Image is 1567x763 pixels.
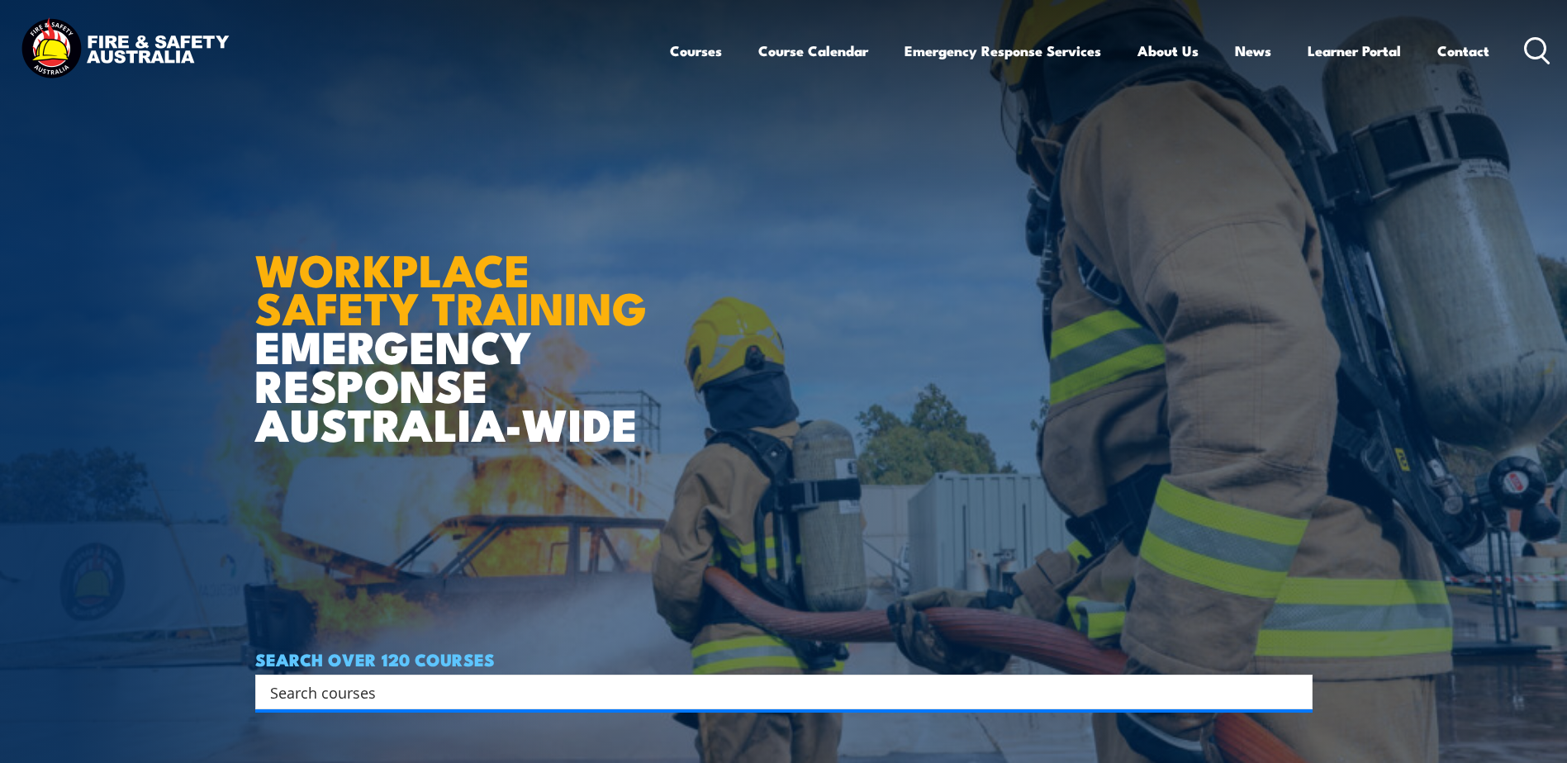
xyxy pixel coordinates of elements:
h4: SEARCH OVER 120 COURSES [255,650,1313,668]
h1: EMERGENCY RESPONSE AUSTRALIA-WIDE [255,208,659,443]
a: News [1235,29,1271,73]
a: Contact [1437,29,1489,73]
a: Courses [670,29,722,73]
a: Emergency Response Services [905,29,1101,73]
button: Search magnifier button [1284,680,1307,704]
input: Search input [270,680,1276,704]
a: About Us [1137,29,1199,73]
a: Learner Portal [1308,29,1401,73]
a: Course Calendar [758,29,868,73]
form: Search form [273,680,1280,704]
strong: WORKPLACE SAFETY TRAINING [255,234,647,341]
